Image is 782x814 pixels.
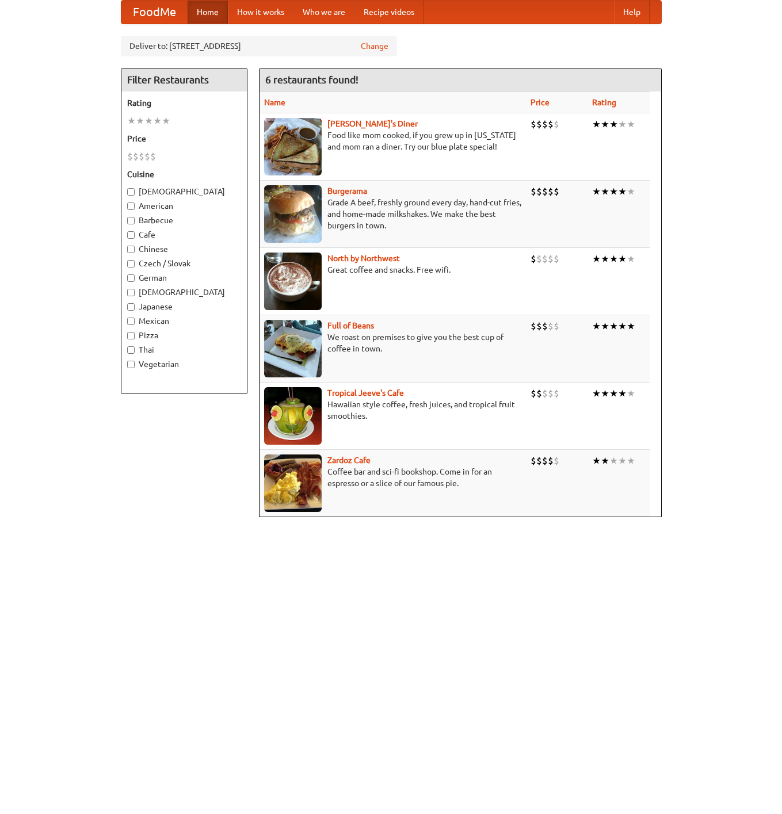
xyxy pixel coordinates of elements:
[127,150,133,163] li: $
[531,454,536,467] li: $
[531,185,536,198] li: $
[542,387,548,400] li: $
[127,246,135,253] input: Chinese
[127,361,135,368] input: Vegetarian
[627,387,635,400] li: ★
[592,118,601,131] li: ★
[542,185,548,198] li: $
[127,286,241,298] label: [DEMOGRAPHIC_DATA]
[548,253,554,265] li: $
[609,387,618,400] li: ★
[609,118,618,131] li: ★
[327,186,367,196] a: Burgerama
[542,118,548,131] li: $
[127,346,135,354] input: Thai
[144,150,150,163] li: $
[121,1,188,24] a: FoodMe
[264,185,322,243] img: burgerama.jpg
[127,186,241,197] label: [DEMOGRAPHIC_DATA]
[264,264,521,276] p: Great coffee and snacks. Free wifi.
[548,454,554,467] li: $
[153,114,162,127] li: ★
[121,68,247,91] h4: Filter Restaurants
[327,456,371,465] a: Zardoz Cafe
[592,98,616,107] a: Rating
[127,114,136,127] li: ★
[531,118,536,131] li: $
[127,97,241,109] h5: Rating
[293,1,354,24] a: Who we are
[592,253,601,265] li: ★
[264,98,285,107] a: Name
[554,118,559,131] li: $
[264,320,322,377] img: beans.jpg
[531,98,550,107] a: Price
[554,454,559,467] li: $
[264,253,322,310] img: north.jpg
[264,466,521,489] p: Coffee bar and sci-fi bookshop. Come in for an espresso or a slice of our famous pie.
[536,320,542,333] li: $
[127,217,135,224] input: Barbecue
[536,454,542,467] li: $
[531,253,536,265] li: $
[127,188,135,196] input: [DEMOGRAPHIC_DATA]
[127,358,241,370] label: Vegetarian
[327,254,400,263] a: North by Northwest
[618,253,627,265] li: ★
[264,331,521,354] p: We roast on premises to give you the best cup of coffee in town.
[531,387,536,400] li: $
[127,303,135,311] input: Japanese
[127,133,241,144] h5: Price
[327,388,404,398] a: Tropical Jeeve's Cafe
[536,253,542,265] li: $
[127,215,241,226] label: Barbecue
[542,320,548,333] li: $
[264,118,322,175] img: sallys.jpg
[327,119,418,128] a: [PERSON_NAME]'s Diner
[127,243,241,255] label: Chinese
[127,344,241,356] label: Thai
[127,301,241,312] label: Japanese
[601,253,609,265] li: ★
[542,454,548,467] li: $
[264,454,322,512] img: zardoz.jpg
[127,258,241,269] label: Czech / Slovak
[618,454,627,467] li: ★
[264,197,521,231] p: Grade A beef, freshly ground every day, hand-cut fries, and home-made milkshakes. We make the bes...
[264,129,521,152] p: Food like mom cooked, if you grew up in [US_STATE] and mom ran a diner. Try our blue plate special!
[264,399,521,422] p: Hawaiian style coffee, fresh juices, and tropical fruit smoothies.
[592,454,601,467] li: ★
[618,118,627,131] li: ★
[327,321,374,330] a: Full of Beans
[127,231,135,239] input: Cafe
[554,320,559,333] li: $
[592,387,601,400] li: ★
[601,185,609,198] li: ★
[609,253,618,265] li: ★
[609,185,618,198] li: ★
[531,320,536,333] li: $
[601,454,609,467] li: ★
[548,320,554,333] li: $
[139,150,144,163] li: $
[618,185,627,198] li: ★
[548,185,554,198] li: $
[354,1,424,24] a: Recipe videos
[188,1,228,24] a: Home
[144,114,153,127] li: ★
[536,387,542,400] li: $
[150,150,156,163] li: $
[361,40,388,52] a: Change
[265,74,358,85] ng-pluralize: 6 restaurants found!
[627,118,635,131] li: ★
[601,320,609,333] li: ★
[127,260,135,267] input: Czech / Slovak
[136,114,144,127] li: ★
[127,315,241,327] label: Mexican
[618,320,627,333] li: ★
[127,272,241,284] label: German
